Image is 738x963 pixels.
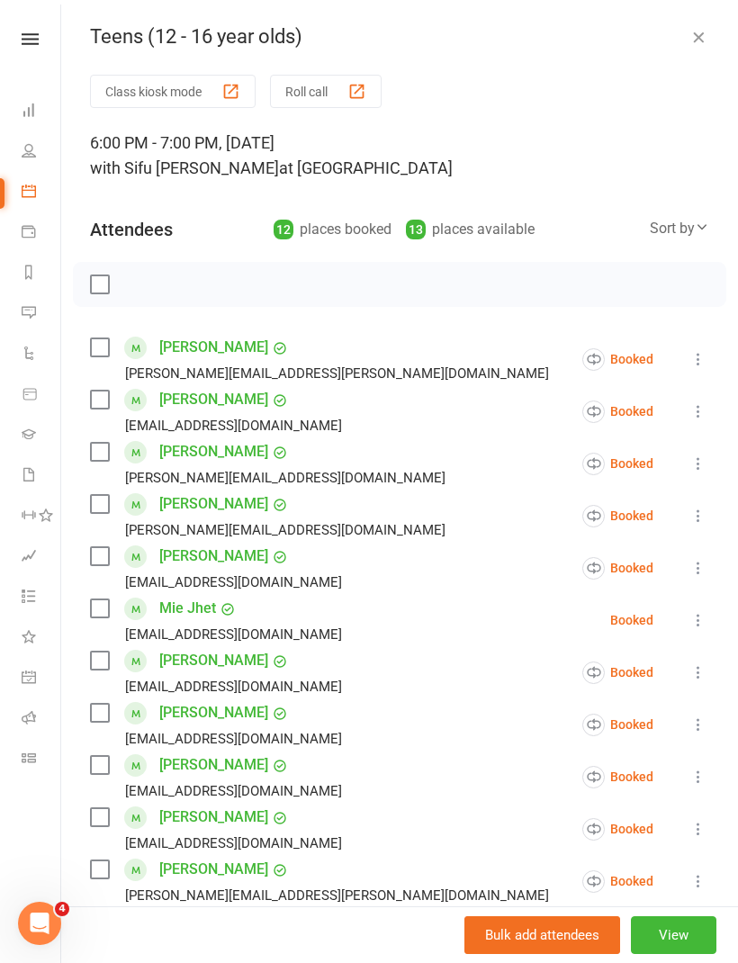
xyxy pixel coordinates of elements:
[279,158,453,177] span: at [GEOGRAPHIC_DATA]
[159,542,268,571] a: [PERSON_NAME]
[631,916,716,954] button: View
[125,571,342,594] div: [EMAIL_ADDRESS][DOMAIN_NAME]
[650,217,709,240] div: Sort by
[406,217,535,242] div: places available
[125,623,342,646] div: [EMAIL_ADDRESS][DOMAIN_NAME]
[125,779,342,803] div: [EMAIL_ADDRESS][DOMAIN_NAME]
[582,714,653,736] div: Booked
[159,594,216,623] a: Mie Jhet
[90,217,173,242] div: Attendees
[159,646,268,675] a: [PERSON_NAME]
[582,766,653,788] div: Booked
[582,505,653,527] div: Booked
[22,618,62,659] a: What's New
[610,614,653,626] div: Booked
[464,916,620,954] button: Bulk add attendees
[582,400,653,423] div: Booked
[125,832,342,855] div: [EMAIL_ADDRESS][DOMAIN_NAME]
[274,220,293,239] div: 12
[159,698,268,727] a: [PERSON_NAME]
[22,537,62,578] a: Assessments
[125,884,549,907] div: [PERSON_NAME][EMAIL_ADDRESS][PERSON_NAME][DOMAIN_NAME]
[274,217,391,242] div: places booked
[22,740,62,780] a: Class kiosk mode
[159,803,268,832] a: [PERSON_NAME]
[22,254,62,294] a: Reports
[22,375,62,416] a: Product Sales
[90,75,256,108] button: Class kiosk mode
[22,132,62,173] a: People
[22,173,62,213] a: Calendar
[55,902,69,916] span: 4
[159,490,268,518] a: [PERSON_NAME]
[159,437,268,466] a: [PERSON_NAME]
[582,557,653,580] div: Booked
[125,727,342,751] div: [EMAIL_ADDRESS][DOMAIN_NAME]
[61,25,738,49] div: Teens (12 - 16 year olds)
[22,659,62,699] a: General attendance kiosk mode
[406,220,426,239] div: 13
[159,385,268,414] a: [PERSON_NAME]
[90,158,279,177] span: with Sifu [PERSON_NAME]
[582,870,653,893] div: Booked
[159,751,268,779] a: [PERSON_NAME]
[22,699,62,740] a: Roll call kiosk mode
[582,348,653,371] div: Booked
[582,453,653,475] div: Booked
[159,333,268,362] a: [PERSON_NAME]
[125,362,549,385] div: [PERSON_NAME][EMAIL_ADDRESS][PERSON_NAME][DOMAIN_NAME]
[582,818,653,841] div: Booked
[22,213,62,254] a: Payments
[125,675,342,698] div: [EMAIL_ADDRESS][DOMAIN_NAME]
[18,902,61,945] iframe: Intercom live chat
[159,855,268,884] a: [PERSON_NAME]
[90,130,709,181] div: 6:00 PM - 7:00 PM, [DATE]
[22,92,62,132] a: Dashboard
[125,466,445,490] div: [PERSON_NAME][EMAIL_ADDRESS][DOMAIN_NAME]
[125,414,342,437] div: [EMAIL_ADDRESS][DOMAIN_NAME]
[270,75,382,108] button: Roll call
[582,661,653,684] div: Booked
[125,518,445,542] div: [PERSON_NAME][EMAIL_ADDRESS][DOMAIN_NAME]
